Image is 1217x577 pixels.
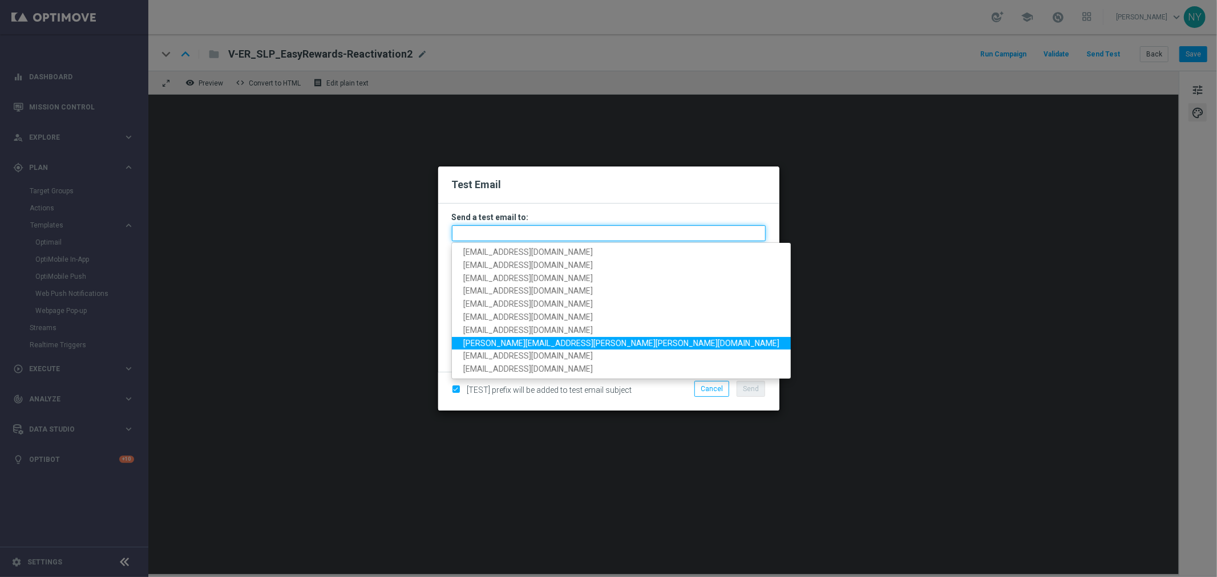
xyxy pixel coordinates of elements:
a: [EMAIL_ADDRESS][DOMAIN_NAME] [452,324,791,337]
span: [EMAIL_ADDRESS][DOMAIN_NAME] [463,286,593,295]
a: [EMAIL_ADDRESS][DOMAIN_NAME] [452,271,791,285]
span: Send [743,385,759,393]
span: [EMAIL_ADDRESS][DOMAIN_NAME] [463,299,593,308]
a: [EMAIL_ADDRESS][DOMAIN_NAME] [452,298,791,311]
span: [EMAIL_ADDRESS][DOMAIN_NAME] [463,247,593,257]
span: [EMAIL_ADDRESS][DOMAIN_NAME] [463,312,593,322]
span: [PERSON_NAME][EMAIL_ADDRESS][PERSON_NAME][PERSON_NAME][DOMAIN_NAME] [463,338,779,347]
a: [EMAIL_ADDRESS][DOMAIN_NAME] [452,259,791,272]
a: [PERSON_NAME][EMAIL_ADDRESS][PERSON_NAME][PERSON_NAME][DOMAIN_NAME] [452,336,791,350]
span: [EMAIL_ADDRESS][DOMAIN_NAME] [463,326,593,335]
button: Cancel [694,381,729,397]
a: [EMAIL_ADDRESS][DOMAIN_NAME] [452,311,791,324]
h3: Send a test email to: [452,212,766,222]
span: [EMAIL_ADDRESS][DOMAIN_NAME] [463,273,593,282]
button: Send [737,381,765,397]
h2: Test Email [452,178,766,192]
a: [EMAIL_ADDRESS][DOMAIN_NAME] [452,350,791,363]
a: [EMAIL_ADDRESS][DOMAIN_NAME] [452,246,791,259]
a: [EMAIL_ADDRESS][DOMAIN_NAME] [452,285,791,298]
span: [EMAIL_ADDRESS][DOMAIN_NAME] [463,261,593,270]
a: [EMAIL_ADDRESS][DOMAIN_NAME] [452,363,791,376]
span: [EMAIL_ADDRESS][DOMAIN_NAME] [463,351,593,360]
span: [EMAIL_ADDRESS][DOMAIN_NAME] [463,364,593,373]
span: [TEST] prefix will be added to test email subject [467,385,632,395]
